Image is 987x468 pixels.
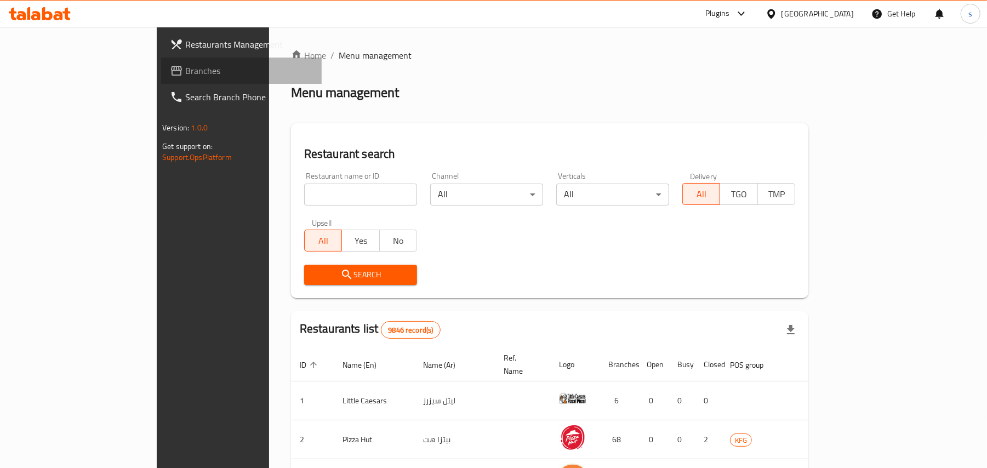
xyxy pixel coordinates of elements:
[430,184,543,206] div: All
[304,265,417,285] button: Search
[162,139,213,153] span: Get support on:
[720,183,757,205] button: TGO
[724,186,753,202] span: TGO
[343,358,391,372] span: Name (En)
[185,64,313,77] span: Branches
[162,150,232,164] a: Support.OpsPlatform
[414,420,495,459] td: بيتزا هت
[381,321,440,339] div: Total records count
[304,230,342,252] button: All
[730,358,778,372] span: POS group
[346,233,375,249] span: Yes
[695,348,721,381] th: Closed
[600,381,638,420] td: 6
[381,325,440,335] span: 9846 record(s)
[304,184,417,206] input: Search for restaurant name or ID..
[191,121,208,135] span: 1.0.0
[414,381,495,420] td: ليتل سيزرز
[638,420,669,459] td: 0
[161,31,322,58] a: Restaurants Management
[600,348,638,381] th: Branches
[313,268,408,282] span: Search
[669,348,695,381] th: Busy
[669,381,695,420] td: 0
[423,358,470,372] span: Name (Ar)
[695,420,721,459] td: 2
[550,348,600,381] th: Logo
[300,321,441,339] h2: Restaurants list
[291,49,808,62] nav: breadcrumb
[339,49,412,62] span: Menu management
[309,233,338,249] span: All
[757,183,795,205] button: TMP
[778,317,804,343] div: Export file
[384,233,413,249] span: No
[781,8,854,20] div: [GEOGRAPHIC_DATA]
[638,381,669,420] td: 0
[161,58,322,84] a: Branches
[334,381,414,420] td: Little Caesars
[334,420,414,459] td: Pizza Hut
[300,358,321,372] span: ID
[731,434,751,447] span: KFG
[185,38,313,51] span: Restaurants Management
[291,84,399,101] h2: Menu management
[705,7,729,20] div: Plugins
[690,172,717,180] label: Delivery
[682,183,720,205] button: All
[504,351,537,378] span: Ref. Name
[559,385,586,412] img: Little Caesars
[162,121,189,135] span: Version:
[312,219,332,226] label: Upsell
[559,424,586,451] img: Pizza Hut
[161,84,322,110] a: Search Branch Phone
[762,186,791,202] span: TMP
[695,381,721,420] td: 0
[600,420,638,459] td: 68
[556,184,669,206] div: All
[687,186,716,202] span: All
[304,146,795,162] h2: Restaurant search
[379,230,417,252] button: No
[669,420,695,459] td: 0
[185,90,313,104] span: Search Branch Phone
[330,49,334,62] li: /
[341,230,379,252] button: Yes
[968,8,972,20] span: s
[638,348,669,381] th: Open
